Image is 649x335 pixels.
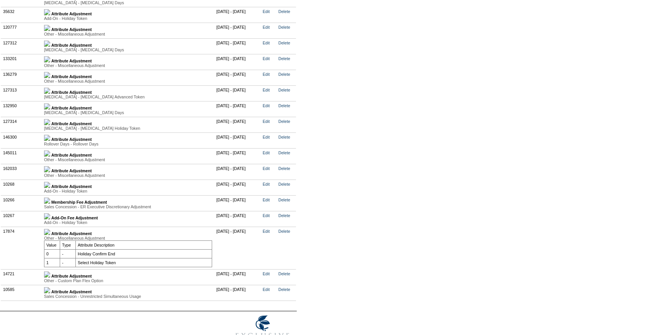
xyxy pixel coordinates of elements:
[214,195,261,211] td: [DATE] - [DATE]
[214,7,261,23] td: [DATE] - [DATE]
[263,119,270,124] a: Edit
[44,258,60,267] td: 1
[1,180,42,195] td: 10268
[263,41,270,45] a: Edit
[44,56,50,62] img: b_plus.gif
[44,135,50,141] img: b_plus.gif
[214,54,261,70] td: [DATE] - [DATE]
[51,216,98,220] b: Add-On Fee Adjustment
[1,285,42,301] td: 10585
[214,101,261,117] td: [DATE] - [DATE]
[263,166,270,171] a: Edit
[44,9,50,15] img: b_plus.gif
[214,23,261,38] td: [DATE] - [DATE]
[278,271,290,276] a: Delete
[51,121,92,126] b: Attribute Adjustment
[51,289,92,294] b: Attribute Adjustment
[278,25,290,29] a: Delete
[51,106,92,110] b: Attribute Adjustment
[278,229,290,234] a: Delete
[44,271,50,278] img: b_plus.gif
[44,79,212,83] div: Other - Miscellaneous Adjustment
[263,271,270,276] a: Edit
[278,287,290,292] a: Delete
[51,74,92,79] b: Attribute Adjustment
[1,227,42,269] td: 17874
[1,38,42,54] td: 127312
[44,47,212,52] div: [MEDICAL_DATA] - [MEDICAL_DATA] Days
[44,229,50,235] img: b_minus.gif
[263,213,270,218] a: Edit
[1,101,42,117] td: 132950
[44,32,212,36] div: Other - Miscellaneous Adjustment
[1,7,42,23] td: 35632
[44,294,212,299] div: Sales Concession - Unrestricted Simultaneous Usage
[44,41,50,47] img: b_plus.gif
[263,9,270,14] a: Edit
[263,287,270,292] a: Edit
[278,9,290,14] a: Delete
[60,258,76,267] td: -
[44,25,50,31] img: b_plus.gif
[44,157,212,162] div: Other - Miscellaneous Adjustment
[278,103,290,108] a: Delete
[1,211,42,227] td: 10267
[263,103,270,108] a: Edit
[51,231,92,236] b: Attribute Adjustment
[278,150,290,155] a: Delete
[263,182,270,186] a: Edit
[214,180,261,195] td: [DATE] - [DATE]
[263,150,270,155] a: Edit
[1,117,42,132] td: 127314
[214,164,261,180] td: [DATE] - [DATE]
[263,25,270,29] a: Edit
[44,150,50,157] img: b_plus.gif
[44,142,212,146] div: Rollover Days - Rollover Days
[76,249,212,258] td: Holiday Confirm End
[76,240,212,249] td: Attribute Description
[263,72,270,77] a: Edit
[278,88,290,92] a: Delete
[1,23,42,38] td: 120777
[44,236,212,240] div: Other - Miscellaneous Adjustment
[60,249,76,258] td: -
[278,119,290,124] a: Delete
[263,229,270,234] a: Edit
[44,198,50,204] img: b_plus.gif
[214,285,261,301] td: [DATE] - [DATE]
[44,88,50,94] img: b_plus.gif
[60,240,76,249] td: Type
[278,198,290,202] a: Delete
[263,198,270,202] a: Edit
[278,41,290,45] a: Delete
[214,269,261,285] td: [DATE] - [DATE]
[51,90,92,95] b: Attribute Adjustment
[1,85,42,101] td: 127313
[44,189,212,193] div: Add-On - Holiday Token
[44,204,212,209] div: Sales Concession - ER Executive Discretionary Adjustment
[44,213,50,219] img: b_plus.gif
[44,16,212,21] div: Add-On - Holiday Token
[51,27,92,32] b: Attribute Adjustment
[44,95,212,99] div: [MEDICAL_DATA] - [MEDICAL_DATA] Advanced Token
[44,287,50,293] img: b_plus.gif
[1,195,42,211] td: 10266
[278,213,290,218] a: Delete
[1,269,42,285] td: 14721
[278,56,290,61] a: Delete
[278,72,290,77] a: Delete
[1,54,42,70] td: 133201
[51,11,92,16] b: Attribute Adjustment
[44,278,212,283] div: Other - Custom Plan Flex Option
[44,72,50,78] img: b_plus.gif
[214,117,261,132] td: [DATE] - [DATE]
[263,135,270,139] a: Edit
[76,258,212,267] td: Select Holiday Token
[51,137,92,142] b: Attribute Adjustment
[44,63,212,68] div: Other - Miscellaneous Adjustment
[44,103,50,109] img: b_plus.gif
[44,220,212,225] div: Add-On - Holiday Token
[214,211,261,227] td: [DATE] - [DATE]
[44,126,212,131] div: [MEDICAL_DATA] - [MEDICAL_DATA] Holiday Token
[263,56,270,61] a: Edit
